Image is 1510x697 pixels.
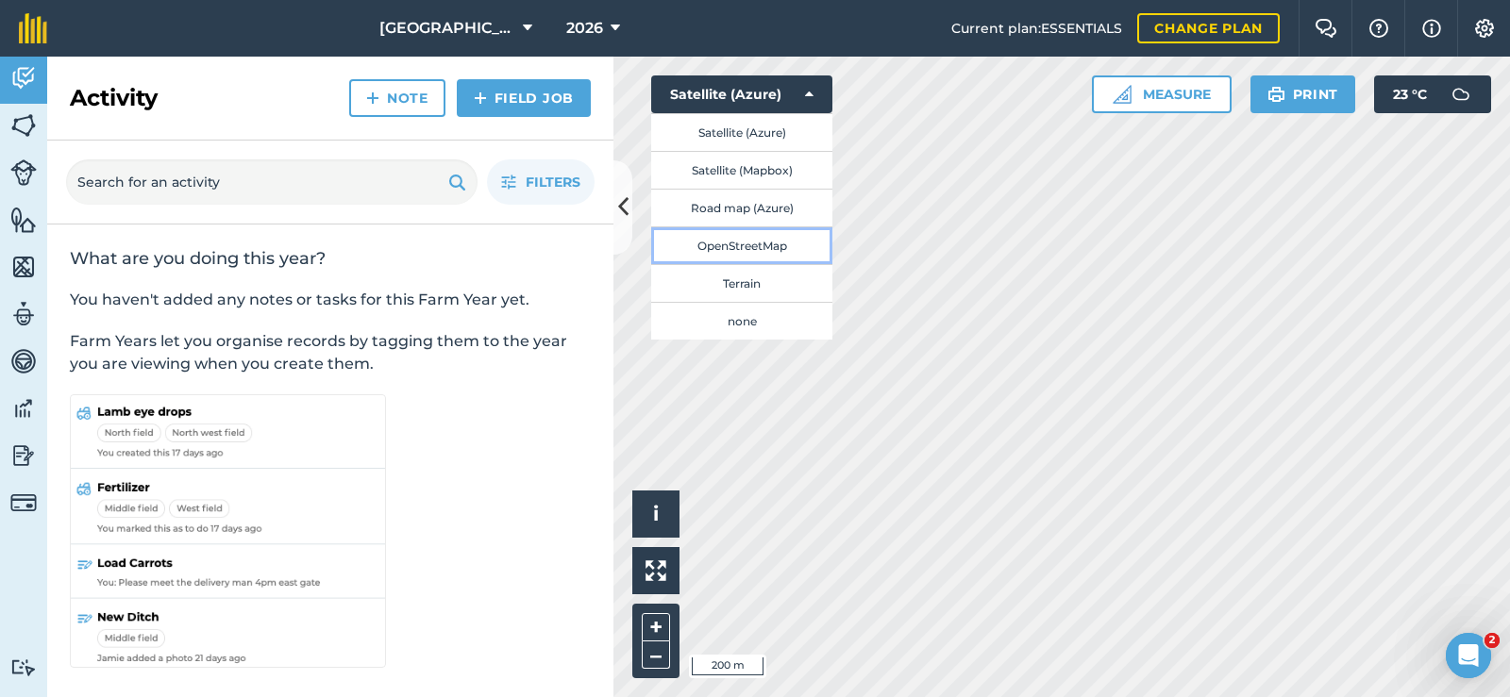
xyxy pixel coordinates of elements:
p: Farm Years let you organise records by tagging them to the year you are viewing when you create t... [70,330,591,375]
img: svg+xml;base64,PHN2ZyB4bWxucz0iaHR0cDovL3d3dy53My5vcmcvMjAwMC9zdmciIHdpZHRoPSIxNCIgaGVpZ2h0PSIyNC... [366,87,379,109]
img: svg+xml;base64,PHN2ZyB4bWxucz0iaHR0cDovL3d3dy53My5vcmcvMjAwMC9zdmciIHdpZHRoPSIxOSIgaGVpZ2h0PSIyNC... [448,171,466,193]
img: svg+xml;base64,PD94bWwgdmVyc2lvbj0iMS4wIiBlbmNvZGluZz0idXRmLTgiPz4KPCEtLSBHZW5lcmF0b3I6IEFkb2JlIE... [10,394,37,423]
button: Satellite (Azure) [651,75,832,113]
img: svg+xml;base64,PD94bWwgdmVyc2lvbj0iMS4wIiBlbmNvZGluZz0idXRmLTgiPz4KPCEtLSBHZW5lcmF0b3I6IEFkb2JlIE... [10,300,37,328]
span: i [653,502,659,525]
button: – [642,641,670,669]
img: svg+xml;base64,PHN2ZyB4bWxucz0iaHR0cDovL3d3dy53My5vcmcvMjAwMC9zdmciIHdpZHRoPSI1NiIgaGVpZ2h0PSI2MC... [10,206,37,234]
button: Filters [487,159,595,205]
a: Change plan [1137,13,1280,43]
button: none [651,302,832,340]
img: svg+xml;base64,PHN2ZyB4bWxucz0iaHR0cDovL3d3dy53My5vcmcvMjAwMC9zdmciIHdpZHRoPSIxNyIgaGVpZ2h0PSIxNy... [1422,17,1441,40]
img: svg+xml;base64,PD94bWwgdmVyc2lvbj0iMS4wIiBlbmNvZGluZz0idXRmLTgiPz4KPCEtLSBHZW5lcmF0b3I6IEFkb2JlIE... [10,658,37,676]
span: 2 [1485,633,1500,648]
button: i [632,490,679,538]
img: svg+xml;base64,PHN2ZyB4bWxucz0iaHR0cDovL3d3dy53My5vcmcvMjAwMC9zdmciIHdpZHRoPSIxOSIgaGVpZ2h0PSIyNC... [1267,83,1285,106]
span: 2026 [566,17,603,40]
img: fieldmargin Logo [19,13,47,43]
span: [GEOGRAPHIC_DATA] [379,17,515,40]
img: svg+xml;base64,PD94bWwgdmVyc2lvbj0iMS4wIiBlbmNvZGluZz0idXRmLTgiPz4KPCEtLSBHZW5lcmF0b3I6IEFkb2JlIE... [10,64,37,92]
img: svg+xml;base64,PD94bWwgdmVyc2lvbj0iMS4wIiBlbmNvZGluZz0idXRmLTgiPz4KPCEtLSBHZW5lcmF0b3I6IEFkb2JlIE... [10,441,37,470]
button: Road map (Azure) [651,189,832,226]
input: Search for an activity [66,159,478,205]
button: + [642,613,670,641]
iframe: Intercom live chat [1446,633,1491,678]
span: Filters [526,172,580,192]
button: OpenStreetMap [651,226,832,264]
span: 23 ° C [1393,75,1427,113]
img: svg+xml;base64,PD94bWwgdmVyc2lvbj0iMS4wIiBlbmNvZGluZz0idXRmLTgiPz4KPCEtLSBHZW5lcmF0b3I6IEFkb2JlIE... [10,347,37,375]
img: svg+xml;base64,PHN2ZyB4bWxucz0iaHR0cDovL3d3dy53My5vcmcvMjAwMC9zdmciIHdpZHRoPSI1NiIgaGVpZ2h0PSI2MC... [10,111,37,140]
button: 23 °C [1374,75,1491,113]
p: You haven't added any notes or tasks for this Farm Year yet. [70,289,591,311]
img: A question mark icon [1367,19,1390,38]
button: Satellite (Mapbox) [651,151,832,189]
img: Two speech bubbles overlapping with the left bubble in the forefront [1315,19,1337,38]
button: Satellite (Azure) [651,113,832,151]
img: Four arrows, one pointing top left, one top right, one bottom right and the last bottom left [646,560,666,581]
img: svg+xml;base64,PD94bWwgdmVyc2lvbj0iMS4wIiBlbmNvZGluZz0idXRmLTgiPz4KPCEtLSBHZW5lcmF0b3I6IEFkb2JlIE... [1442,75,1480,113]
button: Print [1250,75,1356,113]
h2: What are you doing this year? [70,247,591,270]
img: A cog icon [1473,19,1496,38]
button: Terrain [651,264,832,302]
img: Ruler icon [1113,85,1132,104]
img: svg+xml;base64,PHN2ZyB4bWxucz0iaHR0cDovL3d3dy53My5vcmcvMjAwMC9zdmciIHdpZHRoPSI1NiIgaGVpZ2h0PSI2MC... [10,253,37,281]
a: Field Job [457,79,591,117]
h2: Activity [70,83,158,113]
img: svg+xml;base64,PD94bWwgdmVyc2lvbj0iMS4wIiBlbmNvZGluZz0idXRmLTgiPz4KPCEtLSBHZW5lcmF0b3I6IEFkb2JlIE... [10,159,37,186]
button: Measure [1092,75,1232,113]
img: svg+xml;base64,PD94bWwgdmVyc2lvbj0iMS4wIiBlbmNvZGluZz0idXRmLTgiPz4KPCEtLSBHZW5lcmF0b3I6IEFkb2JlIE... [10,490,37,516]
a: Note [349,79,445,117]
img: svg+xml;base64,PHN2ZyB4bWxucz0iaHR0cDovL3d3dy53My5vcmcvMjAwMC9zdmciIHdpZHRoPSIxNCIgaGVpZ2h0PSIyNC... [474,87,487,109]
span: Current plan : ESSENTIALS [951,18,1122,39]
